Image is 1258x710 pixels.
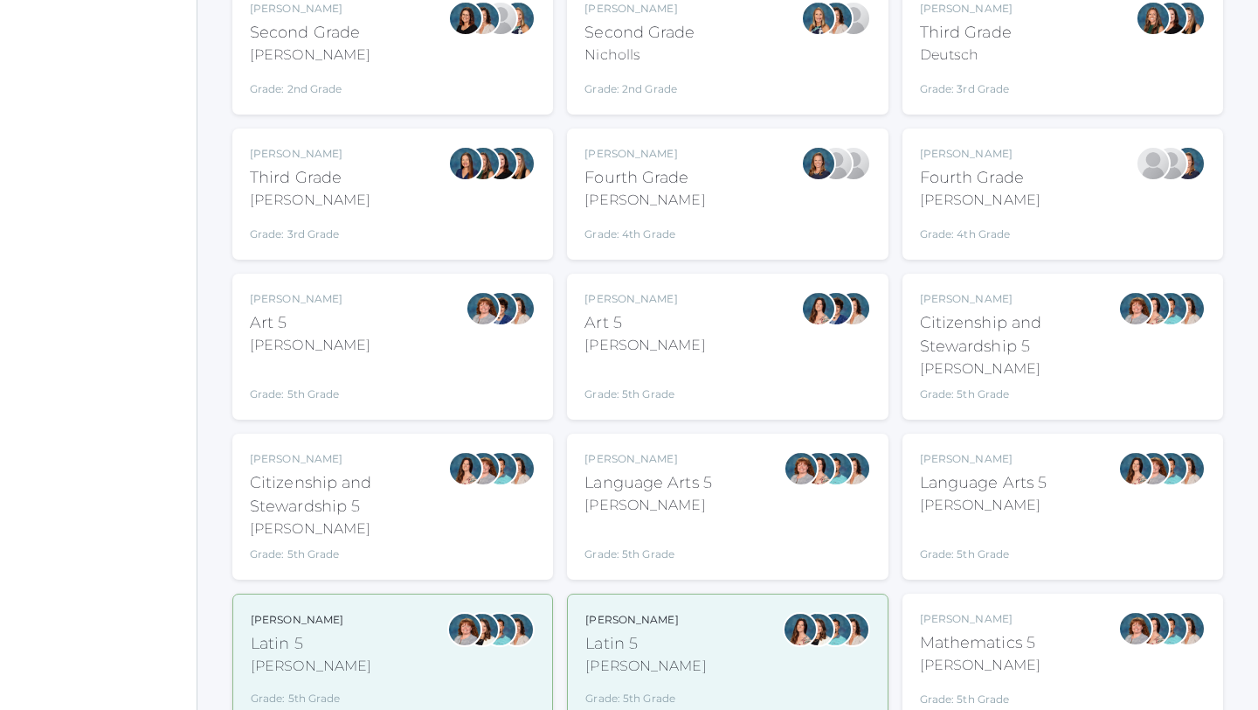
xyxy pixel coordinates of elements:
[250,451,448,467] div: [PERSON_NAME]
[1118,611,1153,646] div: Sarah Bence
[801,146,836,181] div: Ellie Bradley
[251,632,371,656] div: Latin 5
[250,291,370,307] div: [PERSON_NAME]
[584,291,705,307] div: [PERSON_NAME]
[584,21,695,45] div: Second Grade
[784,451,819,486] div: Sarah Bence
[801,1,836,36] div: Courtney Nicholls
[920,311,1118,358] div: Citizenship and Stewardship 5
[500,612,535,647] div: Cari Burke
[920,655,1040,676] div: [PERSON_NAME]
[920,190,1040,211] div: [PERSON_NAME]
[1136,146,1171,181] div: Lydia Chaffin
[835,612,870,647] div: Cari Burke
[1153,1,1188,36] div: Katie Watters
[466,146,501,181] div: Andrea Deutsch
[584,335,705,356] div: [PERSON_NAME]
[584,363,705,402] div: Grade: 5th Grade
[819,146,854,181] div: Lydia Chaffin
[584,495,712,516] div: [PERSON_NAME]
[250,311,370,335] div: Art 5
[466,451,501,486] div: Sarah Bence
[1153,451,1188,486] div: Westen Taylor
[250,73,370,97] div: Grade: 2nd Grade
[501,146,536,181] div: Juliana Fowler
[250,218,370,242] div: Grade: 3rd Grade
[1118,291,1153,326] div: Sarah Bence
[585,612,706,628] div: [PERSON_NAME]
[584,73,695,97] div: Grade: 2nd Grade
[483,451,518,486] div: Westen Taylor
[836,1,871,36] div: Sarah Armstrong
[250,363,370,402] div: Grade: 5th Grade
[585,684,706,707] div: Grade: 5th Grade
[801,451,836,486] div: Rebecca Salazar
[920,471,1047,495] div: Language Arts 5
[836,451,871,486] div: Cari Burke
[584,471,712,495] div: Language Arts 5
[1136,291,1171,326] div: Rebecca Salazar
[250,190,370,211] div: [PERSON_NAME]
[819,451,854,486] div: Westen Taylor
[250,1,370,17] div: [PERSON_NAME]
[1153,611,1188,646] div: Westen Taylor
[584,190,705,211] div: [PERSON_NAME]
[920,495,1047,516] div: [PERSON_NAME]
[920,146,1040,162] div: [PERSON_NAME]
[584,1,695,17] div: [PERSON_NAME]
[501,1,536,36] div: Courtney Nicholls
[920,73,1013,97] div: Grade: 3rd Grade
[584,166,705,190] div: Fourth Grade
[920,386,1118,402] div: Grade: 5th Grade
[920,523,1047,562] div: Grade: 5th Grade
[465,612,500,647] div: Teresa Deutsch
[920,166,1040,190] div: Fourth Grade
[783,612,818,647] div: Rebecca Salazar
[920,291,1118,307] div: [PERSON_NAME]
[920,218,1040,242] div: Grade: 4th Grade
[483,146,518,181] div: Katie Watters
[251,656,371,677] div: [PERSON_NAME]
[801,291,836,326] div: Rebecca Salazar
[819,291,854,326] div: Carolyn Sugimoto
[584,146,705,162] div: [PERSON_NAME]
[584,45,695,66] div: Nicholls
[250,45,370,66] div: [PERSON_NAME]
[250,146,370,162] div: [PERSON_NAME]
[800,612,835,647] div: Teresa Deutsch
[1136,1,1171,36] div: Andrea Deutsch
[836,291,871,326] div: Cari Burke
[466,1,501,36] div: Cari Burke
[836,146,871,181] div: Heather Porter
[1171,146,1206,181] div: Ellie Bradley
[251,684,371,707] div: Grade: 5th Grade
[584,311,705,335] div: Art 5
[250,335,370,356] div: [PERSON_NAME]
[584,523,712,562] div: Grade: 5th Grade
[920,21,1013,45] div: Third Grade
[501,291,536,326] div: Cari Burke
[483,1,518,36] div: Sarah Armstrong
[920,451,1047,467] div: [PERSON_NAME]
[920,1,1013,17] div: [PERSON_NAME]
[250,546,448,562] div: Grade: 5th Grade
[1153,291,1188,326] div: Westen Taylor
[447,612,482,647] div: Sarah Bence
[818,612,853,647] div: Westen Taylor
[585,656,706,677] div: [PERSON_NAME]
[1136,451,1171,486] div: Sarah Bence
[920,358,1118,379] div: [PERSON_NAME]
[448,1,483,36] div: Emily Balli
[1153,146,1188,181] div: Heather Porter
[1118,451,1153,486] div: Rebecca Salazar
[250,519,448,539] div: [PERSON_NAME]
[1171,291,1206,326] div: Cari Burke
[819,1,854,36] div: Cari Burke
[920,631,1040,655] div: Mathematics 5
[501,451,536,486] div: Cari Burke
[920,611,1040,627] div: [PERSON_NAME]
[920,45,1013,66] div: Deutsch
[1171,611,1206,646] div: Cari Burke
[250,166,370,190] div: Third Grade
[584,451,712,467] div: [PERSON_NAME]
